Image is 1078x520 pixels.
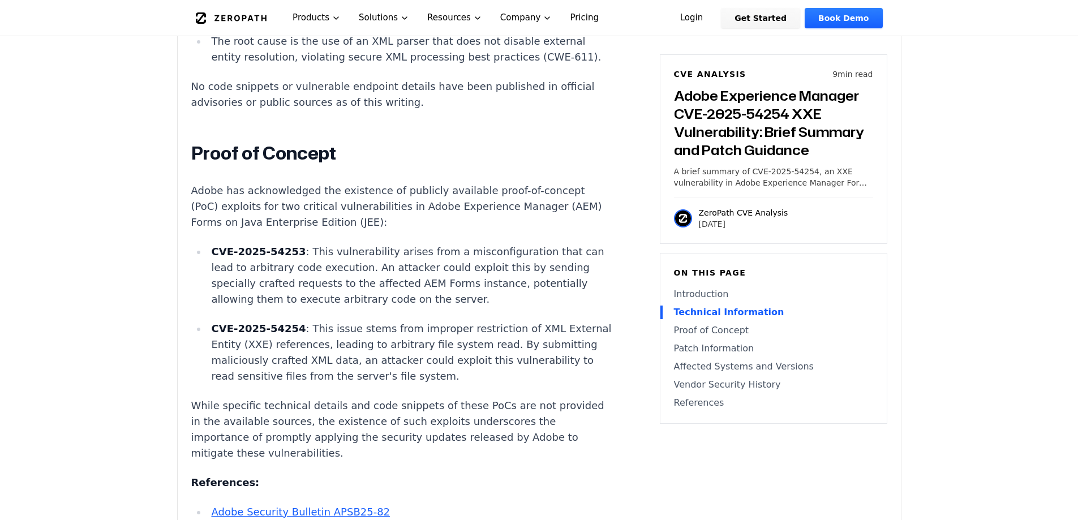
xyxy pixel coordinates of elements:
a: Vendor Security History [674,378,873,392]
p: Adobe has acknowledged the existence of publicly available proof-of-concept (PoC) exploits for tw... [191,183,612,230]
a: Patch Information [674,342,873,355]
a: Proof of Concept [674,324,873,337]
strong: CVE-2025-54254 [211,323,306,334]
strong: CVE-2025-54253 [211,246,306,257]
h6: CVE Analysis [674,68,746,80]
a: References [674,396,873,410]
h3: Adobe Experience Manager CVE-2025-54254 XXE Vulnerability: Brief Summary and Patch Guidance [674,87,873,159]
p: ZeroPath CVE Analysis [699,207,788,218]
p: No code snippets or vulnerable endpoint details have been published in official advisories or pub... [191,79,612,110]
a: Affected Systems and Versions [674,360,873,373]
a: Technical Information [674,306,873,319]
a: Login [667,8,717,28]
a: Adobe Security Bulletin APSB25-82 [211,506,390,518]
strong: References: [191,476,260,488]
a: Book Demo [805,8,882,28]
p: : This issue stems from improper restriction of XML External Entity (XXE) references, leading to ... [211,321,612,384]
p: A brief summary of CVE-2025-54254, an XXE vulnerability in Adobe Experience Manager Forms on JEE ... [674,166,873,188]
a: Get Started [721,8,800,28]
h6: On this page [674,267,873,278]
li: The root cause is the use of an XML parser that does not disable external entity resolution, viol... [207,33,612,65]
p: : This vulnerability arises from a misconfiguration that can lead to arbitrary code execution. An... [211,244,612,307]
p: [DATE] [699,218,788,230]
h2: Proof of Concept [191,142,612,165]
a: Introduction [674,287,873,301]
img: ZeroPath CVE Analysis [674,209,692,227]
p: 9 min read [832,68,873,80]
p: While specific technical details and code snippets of these PoCs are not provided in the availabl... [191,398,612,461]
